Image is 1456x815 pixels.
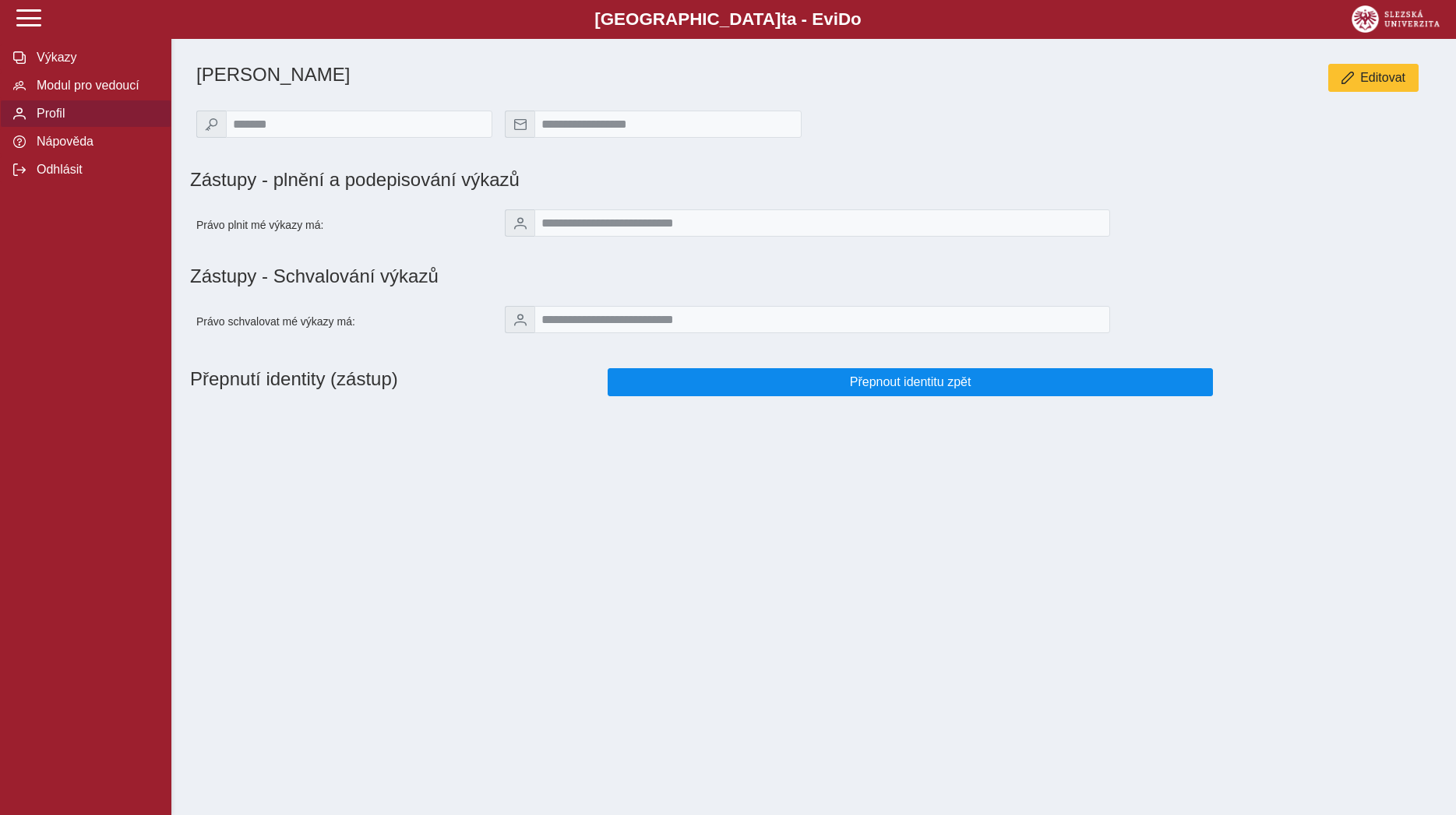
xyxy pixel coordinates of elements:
[190,300,499,343] div: Právo schvalovat mé výkazy má:
[32,107,158,121] span: Profil
[608,368,1213,396] button: Přepnout identitu zpět
[851,9,862,29] span: o
[1360,71,1405,85] span: Editovat
[190,203,499,247] div: Právo plnit mé výkazy má:
[1352,5,1440,33] img: logo_web_su.png
[1328,64,1419,92] button: Editovat
[32,135,158,149] span: Nápověda
[838,9,851,29] span: D
[32,79,158,93] span: Modul pro vedoucí
[32,51,158,65] span: Výkazy
[190,362,601,402] h1: Přepnutí identity (zástup)
[190,169,1007,191] h1: Zástupy - plnění a podepisování výkazů
[32,163,158,177] span: Odhlásit
[190,265,1437,287] h1: Zástupy - Schvalování výkazů
[781,9,786,29] span: t
[621,375,1200,389] span: Přepnout identitu zpět
[47,9,1409,30] b: [GEOGRAPHIC_DATA] a - Evi
[196,64,1007,86] h1: [PERSON_NAME]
